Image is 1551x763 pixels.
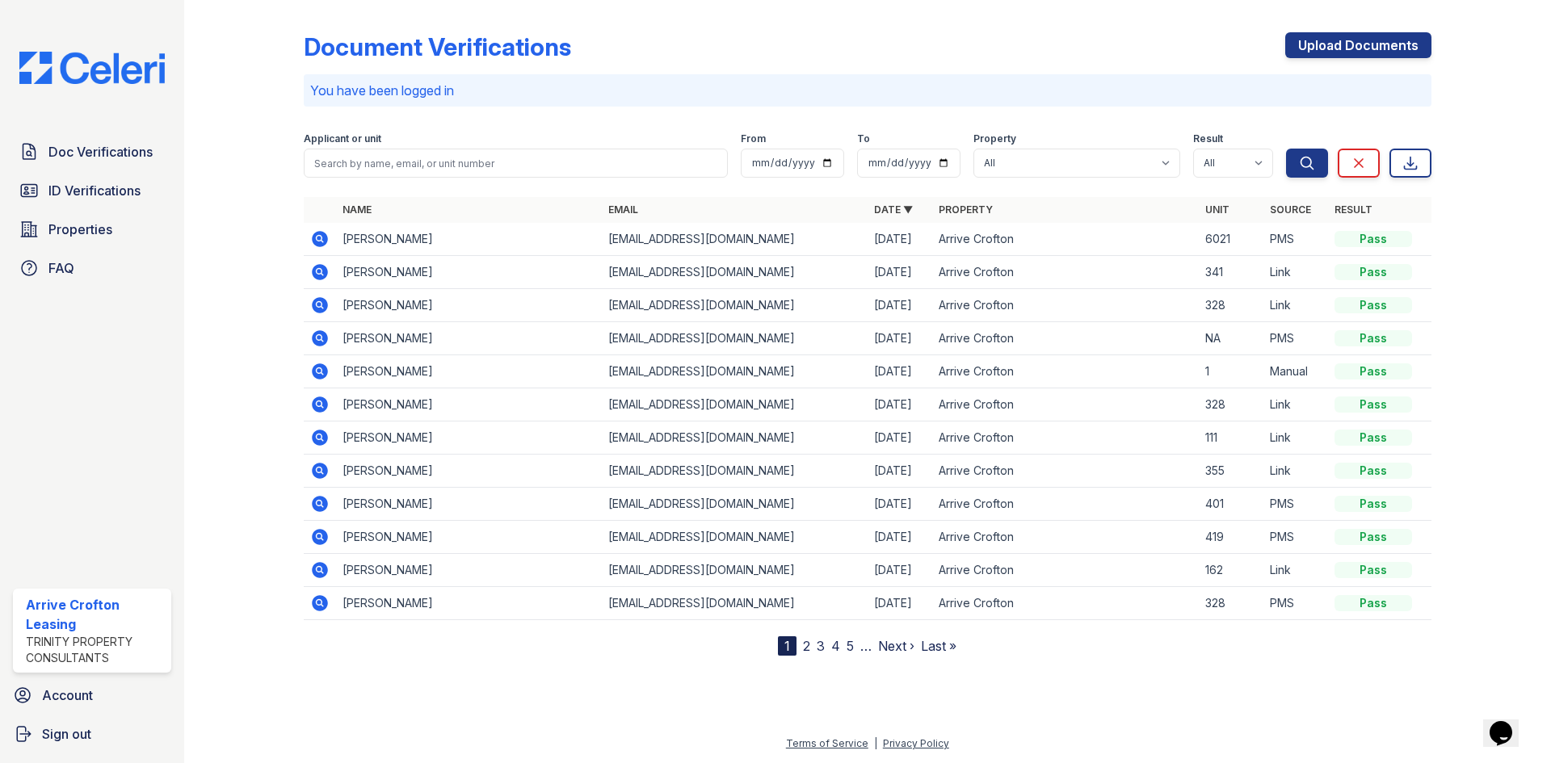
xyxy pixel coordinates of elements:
[1199,554,1263,587] td: 162
[1199,388,1263,421] td: 328
[932,388,1198,421] td: Arrive Crofton
[803,638,810,654] a: 2
[48,181,141,200] span: ID Verifications
[1263,355,1328,388] td: Manual
[304,149,728,178] input: Search by name, email, or unit number
[921,638,956,654] a: Last »
[6,718,178,750] a: Sign out
[1335,231,1412,247] div: Pass
[1263,223,1328,256] td: PMS
[868,455,932,488] td: [DATE]
[304,32,571,61] div: Document Verifications
[1263,388,1328,421] td: Link
[932,455,1198,488] td: Arrive Crofton
[868,289,932,322] td: [DATE]
[1335,297,1412,313] div: Pass
[1263,455,1328,488] td: Link
[1199,488,1263,521] td: 401
[1335,496,1412,512] div: Pass
[602,421,868,455] td: [EMAIL_ADDRESS][DOMAIN_NAME]
[868,521,932,554] td: [DATE]
[602,521,868,554] td: [EMAIL_ADDRESS][DOMAIN_NAME]
[336,256,602,289] td: [PERSON_NAME]
[310,81,1425,100] p: You have been logged in
[1199,421,1263,455] td: 111
[1199,355,1263,388] td: 1
[868,223,932,256] td: [DATE]
[26,595,165,634] div: Arrive Crofton Leasing
[1263,587,1328,620] td: PMS
[883,737,949,749] a: Privacy Policy
[868,322,932,355] td: [DATE]
[874,737,877,749] div: |
[932,256,1198,289] td: Arrive Crofton
[1335,595,1412,611] div: Pass
[336,223,602,256] td: [PERSON_NAME]
[831,638,840,654] a: 4
[932,355,1198,388] td: Arrive Crofton
[932,488,1198,521] td: Arrive Crofton
[336,587,602,620] td: [PERSON_NAME]
[1199,322,1263,355] td: NA
[1335,363,1412,379] div: Pass
[1335,430,1412,446] div: Pass
[336,388,602,421] td: [PERSON_NAME]
[602,223,868,256] td: [EMAIL_ADDRESS][DOMAIN_NAME]
[6,679,178,711] a: Account
[932,289,1198,322] td: Arrive Crofton
[932,322,1198,355] td: Arrive Crofton
[868,355,932,388] td: [DATE]
[1199,587,1263,620] td: 328
[602,256,868,289] td: [EMAIL_ADDRESS][DOMAIN_NAME]
[1335,463,1412,479] div: Pass
[1335,203,1372,216] a: Result
[868,587,932,620] td: [DATE]
[932,223,1198,256] td: Arrive Crofton
[857,132,870,145] label: To
[868,421,932,455] td: [DATE]
[1263,421,1328,455] td: Link
[602,355,868,388] td: [EMAIL_ADDRESS][DOMAIN_NAME]
[932,554,1198,587] td: Arrive Crofton
[1263,554,1328,587] td: Link
[602,388,868,421] td: [EMAIL_ADDRESS][DOMAIN_NAME]
[1263,521,1328,554] td: PMS
[602,289,868,322] td: [EMAIL_ADDRESS][DOMAIN_NAME]
[48,220,112,239] span: Properties
[1263,256,1328,289] td: Link
[1193,132,1223,145] label: Result
[868,554,932,587] td: [DATE]
[1335,396,1412,413] div: Pass
[1335,562,1412,578] div: Pass
[6,52,178,84] img: CE_Logo_Blue-a8612792a0a2168367f1c8372b55b34899dd931a85d93a1a3d3e32e68fde9ad4.png
[868,256,932,289] td: [DATE]
[817,638,825,654] a: 3
[1199,289,1263,322] td: 328
[932,521,1198,554] td: Arrive Crofton
[1335,330,1412,346] div: Pass
[860,636,872,656] span: …
[1199,521,1263,554] td: 419
[343,203,372,216] a: Name
[1199,455,1263,488] td: 355
[939,203,993,216] a: Property
[1263,289,1328,322] td: Link
[336,355,602,388] td: [PERSON_NAME]
[608,203,638,216] a: Email
[336,455,602,488] td: [PERSON_NAME]
[13,136,171,168] a: Doc Verifications
[13,174,171,207] a: ID Verifications
[868,488,932,521] td: [DATE]
[602,455,868,488] td: [EMAIL_ADDRESS][DOMAIN_NAME]
[336,554,602,587] td: [PERSON_NAME]
[336,521,602,554] td: [PERSON_NAME]
[1199,256,1263,289] td: 341
[973,132,1016,145] label: Property
[13,252,171,284] a: FAQ
[1205,203,1229,216] a: Unit
[336,488,602,521] td: [PERSON_NAME]
[13,213,171,245] a: Properties
[336,322,602,355] td: [PERSON_NAME]
[336,421,602,455] td: [PERSON_NAME]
